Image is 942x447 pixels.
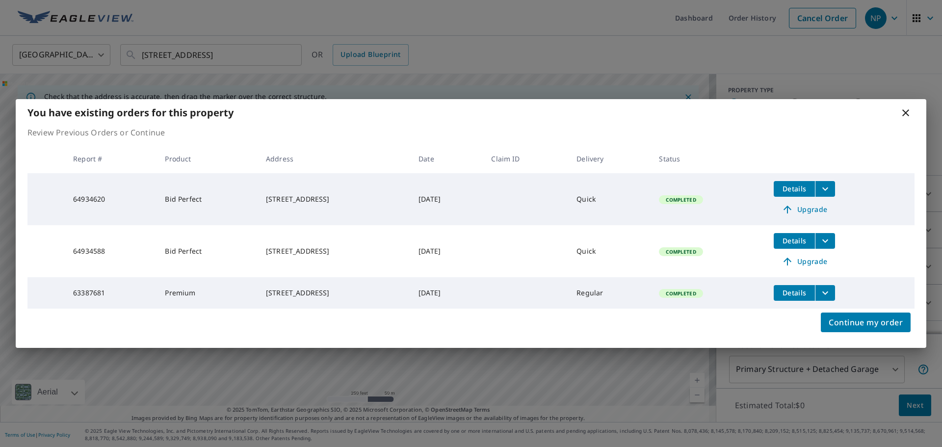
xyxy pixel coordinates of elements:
[651,144,766,173] th: Status
[411,173,483,225] td: [DATE]
[821,313,911,332] button: Continue my order
[780,236,809,245] span: Details
[780,184,809,193] span: Details
[829,316,903,329] span: Continue my order
[569,277,651,309] td: Regular
[157,144,258,173] th: Product
[157,277,258,309] td: Premium
[157,225,258,277] td: Bid Perfect
[411,225,483,277] td: [DATE]
[27,127,915,138] p: Review Previous Orders or Continue
[774,285,815,301] button: detailsBtn-63387681
[266,246,403,256] div: [STREET_ADDRESS]
[660,290,702,297] span: Completed
[774,181,815,197] button: detailsBtn-64934620
[780,288,809,297] span: Details
[157,173,258,225] td: Bid Perfect
[815,181,835,197] button: filesDropdownBtn-64934620
[780,256,829,267] span: Upgrade
[27,106,234,119] b: You have existing orders for this property
[660,196,702,203] span: Completed
[65,173,157,225] td: 64934620
[569,144,651,173] th: Delivery
[65,144,157,173] th: Report #
[65,225,157,277] td: 64934588
[815,285,835,301] button: filesDropdownBtn-63387681
[258,144,411,173] th: Address
[774,233,815,249] button: detailsBtn-64934588
[65,277,157,309] td: 63387681
[780,204,829,215] span: Upgrade
[815,233,835,249] button: filesDropdownBtn-64934588
[266,288,403,298] div: [STREET_ADDRESS]
[411,277,483,309] td: [DATE]
[411,144,483,173] th: Date
[660,248,702,255] span: Completed
[266,194,403,204] div: [STREET_ADDRESS]
[569,225,651,277] td: Quick
[774,202,835,217] a: Upgrade
[483,144,569,173] th: Claim ID
[569,173,651,225] td: Quick
[774,254,835,269] a: Upgrade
